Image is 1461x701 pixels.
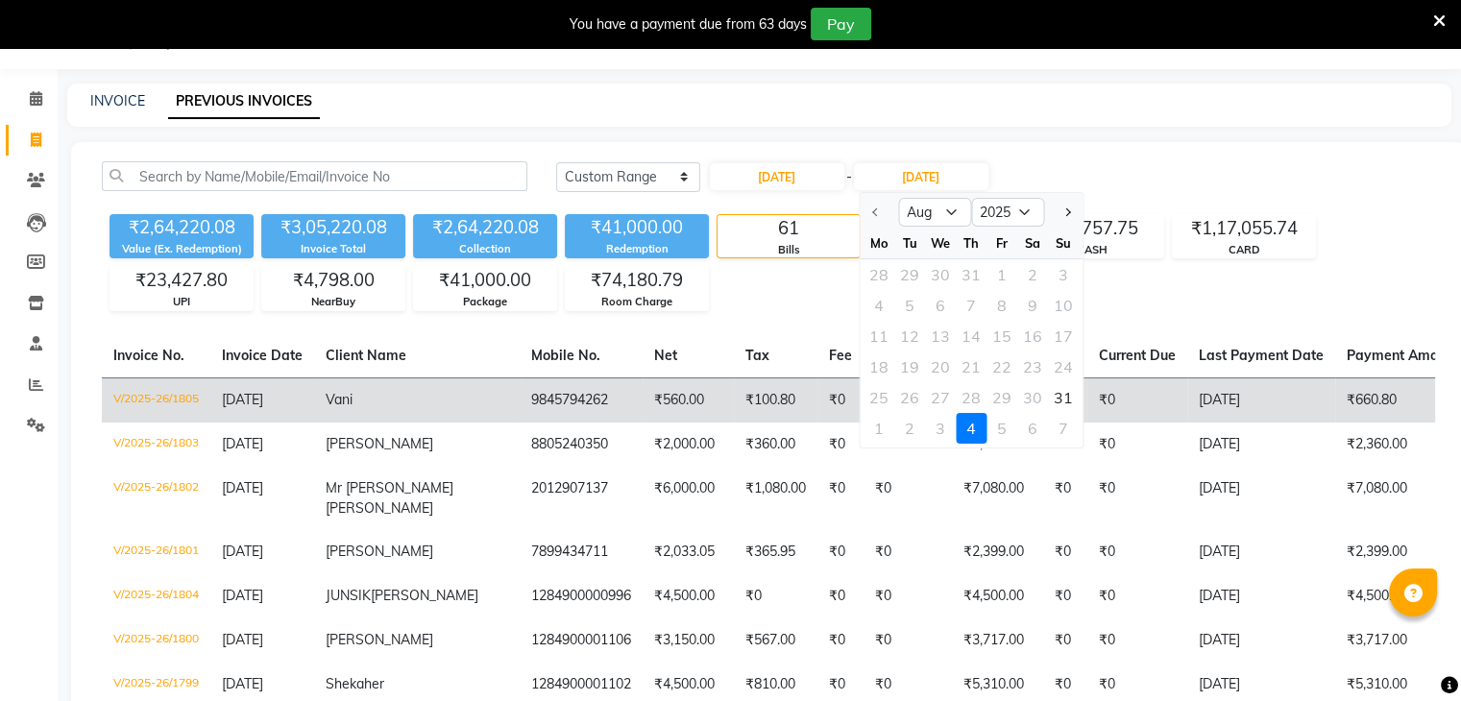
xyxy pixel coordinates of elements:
td: ₹7,080.00 [952,467,1043,530]
div: Bills [718,242,860,258]
div: ₹2,64,220.08 [110,214,254,241]
span: [PERSON_NAME] [326,499,433,517]
input: Search by Name/Mobile/Email/Invoice No [102,161,527,191]
span: - [846,167,852,187]
div: ₹2,64,220.08 [413,214,557,241]
td: V/2025-26/1804 [102,574,210,618]
div: ₹41,000.00 [414,267,556,294]
span: Current Due [1099,347,1176,364]
td: ₹0 [1087,574,1187,618]
td: V/2025-26/1801 [102,530,210,574]
input: Start Date [710,163,844,190]
span: [DATE] [222,675,263,692]
select: Select month [898,198,971,227]
td: ₹3,150.00 [643,618,734,663]
div: Mo [864,228,894,258]
div: UPI [110,294,253,310]
td: ₹0 [1043,574,1087,618]
div: We [925,228,956,258]
div: Value (Ex. Redemption) [110,241,254,257]
div: Package [414,294,556,310]
td: 1284900000996 [520,574,643,618]
button: Pay [811,8,871,40]
span: Net [654,347,677,364]
td: ₹0 [864,618,952,663]
div: Friday, September 5, 2025 [986,413,1017,444]
div: ₹44,757.75 [1021,215,1163,242]
td: ₹560.00 [643,377,734,423]
div: ₹41,000.00 [565,214,709,241]
div: Fr [986,228,1017,258]
td: ₹2,000.00 [643,423,734,467]
td: V/2025-26/1802 [102,467,210,530]
span: JUNSIK [326,587,371,604]
span: Tax [745,347,769,364]
span: [DATE] [222,435,263,452]
td: 9845794262 [520,377,643,423]
span: Mobile No. [531,347,600,364]
td: ₹0 [817,467,864,530]
div: Sunday, September 7, 2025 [1048,413,1079,444]
a: PREVIOUS INVOICES [168,85,320,119]
select: Select year [971,198,1044,227]
div: ₹1,17,055.74 [1173,215,1315,242]
td: ₹4,500.00 [643,574,734,618]
div: NearBuy [262,294,404,310]
span: [PERSON_NAME] [326,435,433,452]
td: ₹0 [1043,618,1087,663]
td: ₹0 [1043,467,1087,530]
td: ₹100.80 [734,377,817,423]
td: ₹0 [1087,618,1187,663]
td: ₹0 [864,467,952,530]
span: [DATE] [222,543,263,560]
td: [DATE] [1187,574,1335,618]
div: Sa [1017,228,1048,258]
div: CASH [1021,242,1163,258]
div: Collection [413,241,557,257]
td: ₹0 [1043,530,1087,574]
td: 7899434711 [520,530,643,574]
div: Monday, September 1, 2025 [864,413,894,444]
input: End Date [854,163,988,190]
div: Thursday, September 4, 2025 [956,413,986,444]
td: ₹2,033.05 [643,530,734,574]
td: ₹360.00 [734,423,817,467]
td: ₹567.00 [734,618,817,663]
div: Room Charge [566,294,708,310]
span: Client Name [326,347,406,364]
td: [DATE] [1187,377,1335,423]
span: [PERSON_NAME] [326,543,433,560]
div: 31 [1048,382,1079,413]
td: ₹365.95 [734,530,817,574]
div: 6 [1017,413,1048,444]
td: [DATE] [1187,467,1335,530]
td: ₹3,717.00 [952,618,1043,663]
div: You have a payment due from 63 days [570,14,807,35]
div: ₹4,798.00 [262,267,404,294]
td: 1284900001106 [520,618,643,663]
span: Invoice No. [113,347,184,364]
span: [DATE] [222,631,263,648]
span: Fee [829,347,852,364]
div: Sunday, August 31, 2025 [1048,382,1079,413]
td: ₹4,500.00 [952,574,1043,618]
span: [DATE] [222,479,263,496]
td: ₹0 [817,618,864,663]
td: V/2025-26/1800 [102,618,210,663]
td: ₹6,000.00 [643,467,734,530]
div: 61 [718,215,860,242]
div: Invoice Total [261,241,405,257]
button: Next month [1059,197,1075,228]
td: ₹0 [734,574,817,618]
span: Shekaher [326,675,384,692]
div: Tuesday, September 2, 2025 [894,413,925,444]
span: Invoice Date [222,347,303,364]
td: ₹0 [817,423,864,467]
div: CARD [1173,242,1315,258]
td: ₹0 [1087,423,1187,467]
td: ₹0 [864,574,952,618]
div: Wednesday, September 3, 2025 [925,413,956,444]
div: Redemption [565,241,709,257]
div: Su [1048,228,1079,258]
td: [DATE] [1187,530,1335,574]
